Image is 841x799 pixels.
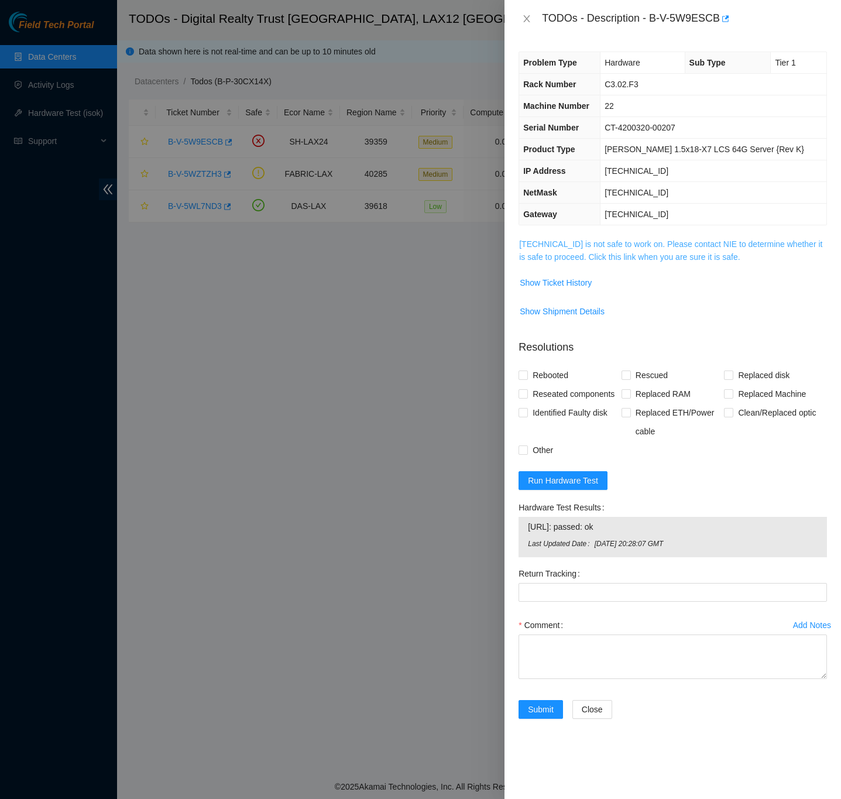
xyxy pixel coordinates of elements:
span: Rebooted [528,366,573,385]
span: Reseated components [528,385,619,403]
p: Resolutions [519,330,827,355]
input: Return Tracking [519,583,827,602]
span: Replaced ETH/Power cable [631,403,725,441]
textarea: Comment [519,635,827,679]
button: Close [572,700,612,719]
span: Hardware [605,58,640,67]
span: Last Updated Date [528,539,594,550]
span: Replaced RAM [631,385,695,403]
button: Run Hardware Test [519,471,607,490]
span: Rescued [631,366,672,385]
span: [DATE] 20:28:07 GMT [595,539,818,550]
span: IP Address [523,166,565,176]
button: Add Notes [792,616,832,635]
span: Tier 1 [775,58,795,67]
span: Rack Number [523,80,576,89]
span: C3.02.F3 [605,80,639,89]
span: Serial Number [523,123,579,132]
span: CT-4200320-00207 [605,123,675,132]
button: Close [519,13,535,25]
span: Show Ticket History [520,276,592,289]
span: Identified Faulty disk [528,403,612,422]
label: Hardware Test Results [519,498,609,517]
div: Add Notes [793,621,831,629]
span: [TECHNICAL_ID] [605,166,668,176]
span: Show Shipment Details [520,305,605,318]
span: NetMask [523,188,557,197]
span: Clean/Replaced optic [733,403,821,422]
span: 22 [605,101,614,111]
span: Machine Number [523,101,589,111]
span: Run Hardware Test [528,474,598,487]
span: close [522,14,531,23]
span: [TECHNICAL_ID] [605,210,668,219]
label: Return Tracking [519,564,585,583]
span: Close [582,703,603,716]
span: Gateway [523,210,557,219]
span: [PERSON_NAME] 1.5x18-X7 LCS 64G Server {Rev K} [605,145,804,154]
label: Comment [519,616,568,635]
span: [TECHNICAL_ID] [605,188,668,197]
span: Sub Type [689,58,726,67]
span: Replaced Machine [733,385,811,403]
button: Show Ticket History [519,273,592,292]
button: Show Shipment Details [519,302,605,321]
span: Replaced disk [733,366,794,385]
span: Product Type [523,145,575,154]
a: [TECHNICAL_ID] is not safe to work on. Please contact NIE to determine whether it is safe to proc... [519,239,822,262]
span: [URL]: passed: ok [528,520,818,533]
span: Other [528,441,558,459]
span: Submit [528,703,554,716]
span: Problem Type [523,58,577,67]
div: TODOs - Description - B-V-5W9ESCB [542,9,827,28]
button: Submit [519,700,563,719]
